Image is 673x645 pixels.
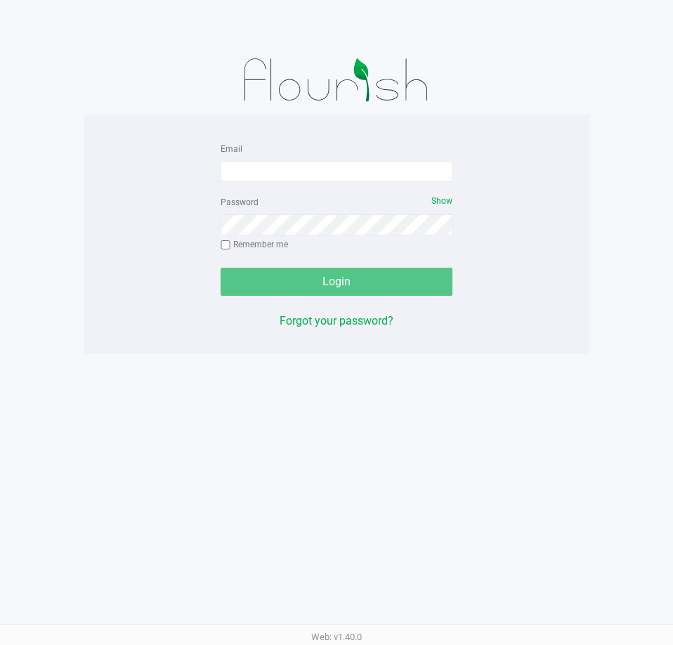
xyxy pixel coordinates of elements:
[221,238,288,251] label: Remember me
[311,632,362,642] span: Web: v1.40.0
[221,240,230,250] input: Remember me
[221,143,242,155] label: Email
[280,313,393,330] button: Forgot your password?
[431,196,452,206] span: Show
[221,196,259,209] label: Password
